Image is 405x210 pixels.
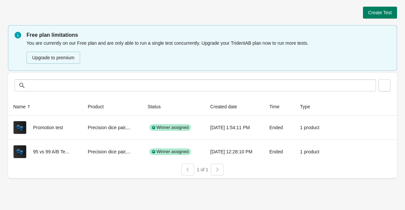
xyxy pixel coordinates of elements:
p: Free plan limitations [26,31,390,39]
div: Precision dice pair,... [88,145,137,158]
button: Name [11,101,35,113]
div: 1 product [300,145,323,158]
button: Time [267,101,289,113]
button: Upgrade to premium [26,52,80,64]
div: [DATE] 1:54:11 PM [210,121,259,134]
div: Precision dice pair,... [88,121,137,134]
div: Winner assigned [149,124,191,131]
div: Ended [269,121,289,134]
div: Ended [269,145,289,158]
div: Winner assigned [149,148,191,155]
button: Create Test [363,7,397,19]
span: 95 vs 99 A/B Te... [33,149,69,154]
button: Type [297,101,319,113]
span: Create Test [368,10,392,15]
div: [DATE] 12:28:10 PM [210,145,259,158]
div: You are currently on our Free plan and are only able to run a single test concurrently. Upgrade y... [26,39,390,64]
div: 1 product [300,121,323,134]
button: Status [145,101,170,113]
span: 1 of 1 [197,167,208,172]
button: Created date [208,101,246,113]
button: Product [85,101,113,113]
span: Promotion test [33,125,63,130]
